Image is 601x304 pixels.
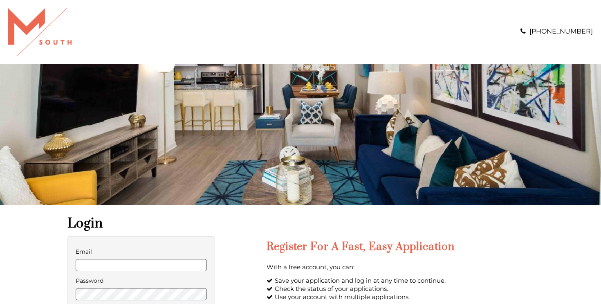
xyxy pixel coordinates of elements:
p: With a free account, you can: [267,262,534,272]
img: A graphic with a red M and the word SOUTH. [8,8,72,56]
h2: Register for a Fast, Easy Application [267,240,534,254]
label: Password [76,275,207,286]
li: Use your account with multiple applications. [267,293,534,301]
input: email [76,259,207,271]
label: Email [76,246,207,257]
input: password [76,288,207,300]
li: Check the status of your applications. [267,285,534,293]
li: Save your application and log in at any time to continue. [267,277,534,285]
a: [PHONE_NUMBER] [529,27,593,35]
h1: Login [67,215,534,232]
